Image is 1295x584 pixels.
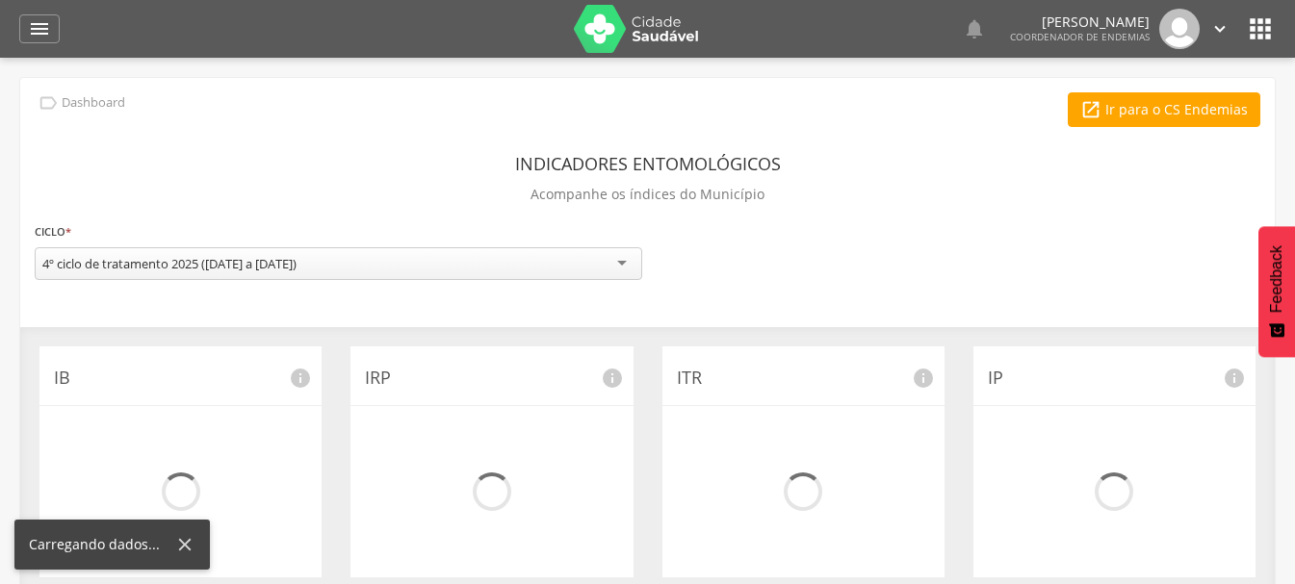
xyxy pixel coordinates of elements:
[912,367,935,390] i: info
[963,9,986,49] a: 
[28,17,51,40] i: 
[19,14,60,43] a: 
[1080,99,1101,120] i: 
[289,367,312,390] i: info
[42,255,297,272] div: 4º ciclo de tratamento 2025 ([DATE] a [DATE])
[1258,226,1295,357] button: Feedback - Mostrar pesquisa
[1209,9,1230,49] a: 
[515,146,781,181] header: Indicadores Entomológicos
[1223,367,1246,390] i: info
[54,366,307,391] p: IB
[601,367,624,390] i: info
[38,92,59,114] i: 
[1209,18,1230,39] i: 
[531,181,764,208] p: Acompanhe os índices do Município
[1068,92,1260,127] a: Ir para o CS Endemias
[963,17,986,40] i: 
[1268,245,1285,313] span: Feedback
[1010,15,1150,29] p: [PERSON_NAME]
[988,366,1241,391] p: IP
[1010,30,1150,43] span: Coordenador de Endemias
[677,366,930,391] p: ITR
[1245,13,1276,44] i: 
[62,95,125,111] p: Dashboard
[29,535,174,554] div: Carregando dados...
[35,221,71,242] label: Ciclo
[365,366,618,391] p: IRP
